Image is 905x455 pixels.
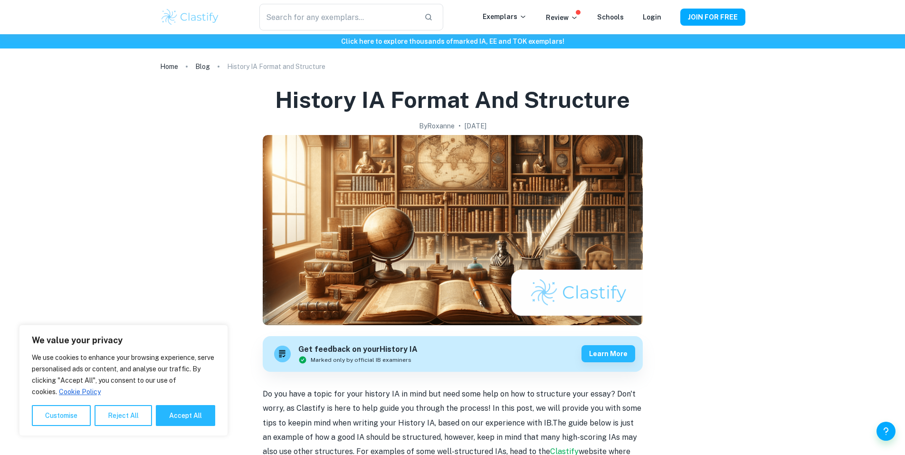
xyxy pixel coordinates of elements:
[195,60,210,73] a: Blog
[581,345,635,362] button: Learn more
[263,336,643,372] a: Get feedback on yourHistory IAMarked only by official IB examinersLearn more
[156,405,215,426] button: Accept All
[32,405,91,426] button: Customise
[32,335,215,346] p: We value your privacy
[160,60,178,73] a: Home
[680,9,745,26] button: JOIN FOR FREE
[458,121,461,131] p: •
[311,356,411,364] span: Marked only by official IB examiners
[298,344,418,356] h6: Get feedback on your History IA
[227,61,325,72] p: History IA Format and Structure
[2,36,903,47] h6: Click here to explore thousands of marked IA, EE and TOK exemplars !
[876,422,895,441] button: Help and Feedback
[259,4,416,30] input: Search for any exemplars...
[546,12,578,23] p: Review
[643,13,661,21] a: Login
[32,352,215,397] p: We use cookies to enhance your browsing experience, serve personalised ads or content, and analys...
[263,135,643,325] img: History IA Format and Structure cover image
[419,121,455,131] h2: By Roxanne
[483,11,527,22] p: Exemplars
[160,8,220,27] img: Clastify logo
[19,325,228,436] div: We value your privacy
[58,387,101,396] a: Cookie Policy
[465,121,486,131] h2: [DATE]
[95,405,152,426] button: Reject All
[597,13,624,21] a: Schools
[275,85,630,115] h1: History IA Format and Structure
[305,418,553,427] span: in mind when writing your History IA, based on our experience with IB.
